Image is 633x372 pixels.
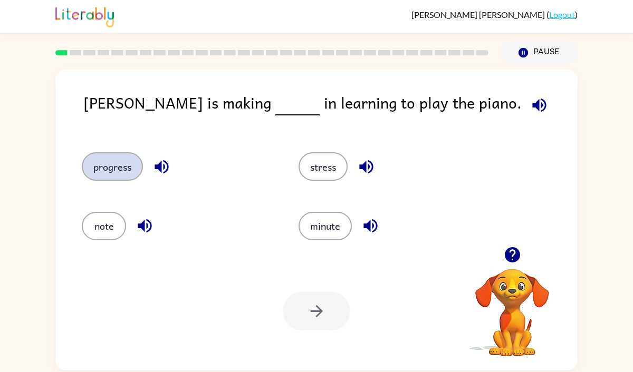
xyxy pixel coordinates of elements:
[299,212,352,240] button: minute
[549,9,575,19] a: Logout
[82,152,143,181] button: progress
[55,4,114,27] img: Literably
[459,252,565,358] video: Your browser must support playing .mp4 files to use Literably. Please try using another browser.
[411,9,578,19] div: ( )
[299,152,348,181] button: stress
[501,41,578,65] button: Pause
[82,212,126,240] button: note
[411,9,546,19] span: [PERSON_NAME] [PERSON_NAME]
[83,91,578,131] div: [PERSON_NAME] is making in learning to play the piano.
